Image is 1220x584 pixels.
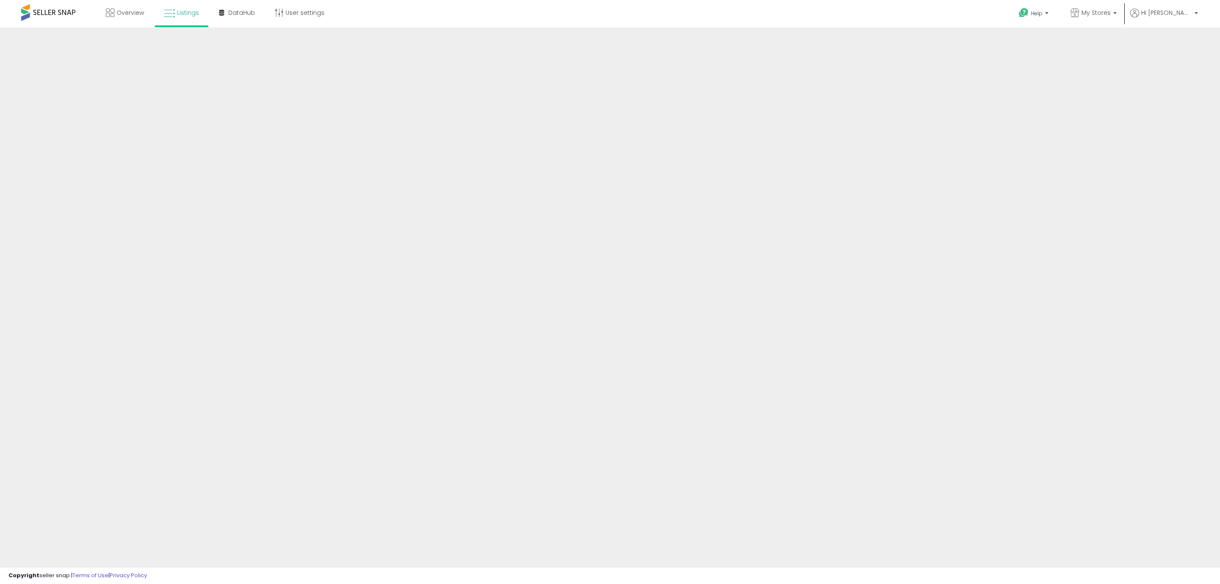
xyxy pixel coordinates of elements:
[1012,1,1057,28] a: Help
[1130,8,1198,28] a: Hi [PERSON_NAME]
[1031,10,1043,17] span: Help
[228,8,255,17] span: DataHub
[1081,8,1111,17] span: My Stores
[1141,8,1192,17] span: Hi [PERSON_NAME]
[116,8,144,17] span: Overview
[1018,8,1029,18] i: Get Help
[177,8,199,17] span: Listings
